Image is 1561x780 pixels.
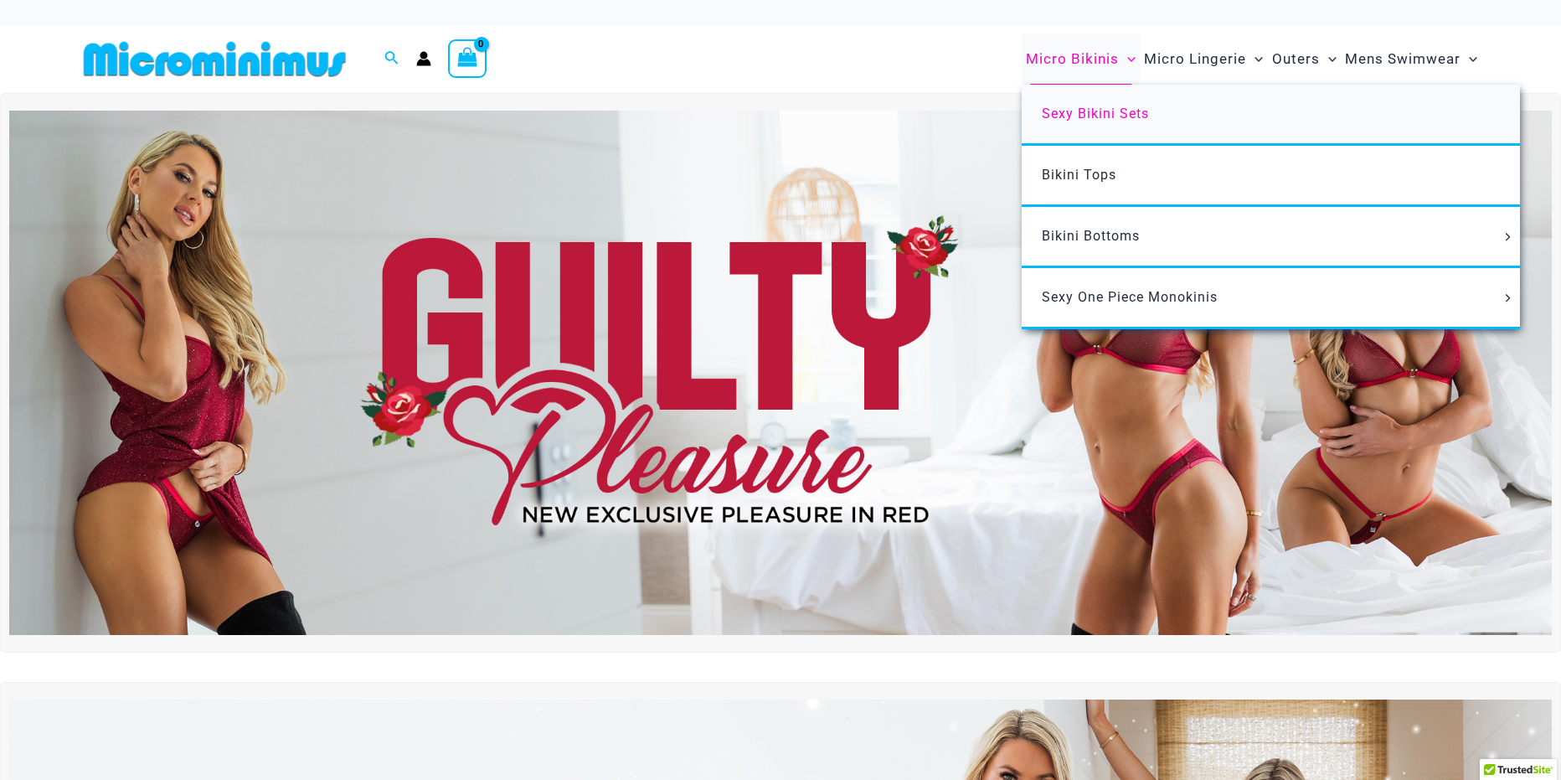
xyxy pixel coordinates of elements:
span: Micro Lingerie [1144,38,1246,80]
a: Sexy Bikini Sets [1022,85,1520,146]
a: Account icon link [416,51,431,66]
span: Sexy One Piece Monokinis [1042,289,1218,305]
span: Bikini Bottoms [1042,228,1140,244]
a: Sexy One Piece MonokinisMenu ToggleMenu Toggle [1022,268,1520,329]
span: Mens Swimwear [1345,38,1461,80]
a: Mens SwimwearMenu ToggleMenu Toggle [1341,34,1481,85]
span: Menu Toggle [1461,38,1477,80]
a: View Shopping Cart, empty [448,39,487,78]
span: Menu Toggle [1499,233,1517,241]
span: Menu Toggle [1320,38,1337,80]
span: Menu Toggle [1119,38,1136,80]
a: Search icon link [384,49,399,70]
span: Sexy Bikini Sets [1042,106,1149,121]
span: Bikini Tops [1042,167,1116,183]
a: Micro LingerieMenu ToggleMenu Toggle [1140,34,1267,85]
span: Outers [1272,38,1320,80]
span: Micro Bikinis [1026,38,1119,80]
a: OutersMenu ToggleMenu Toggle [1268,34,1341,85]
span: Menu Toggle [1499,294,1517,302]
nav: Site Navigation [1019,31,1484,87]
img: Guilty Pleasures Red Lingerie [9,111,1552,635]
a: Micro BikinisMenu ToggleMenu Toggle [1022,34,1140,85]
span: Menu Toggle [1246,38,1263,80]
img: MM SHOP LOGO FLAT [77,40,353,78]
a: Bikini Tops [1022,146,1520,207]
a: Bikini BottomsMenu ToggleMenu Toggle [1022,207,1520,268]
